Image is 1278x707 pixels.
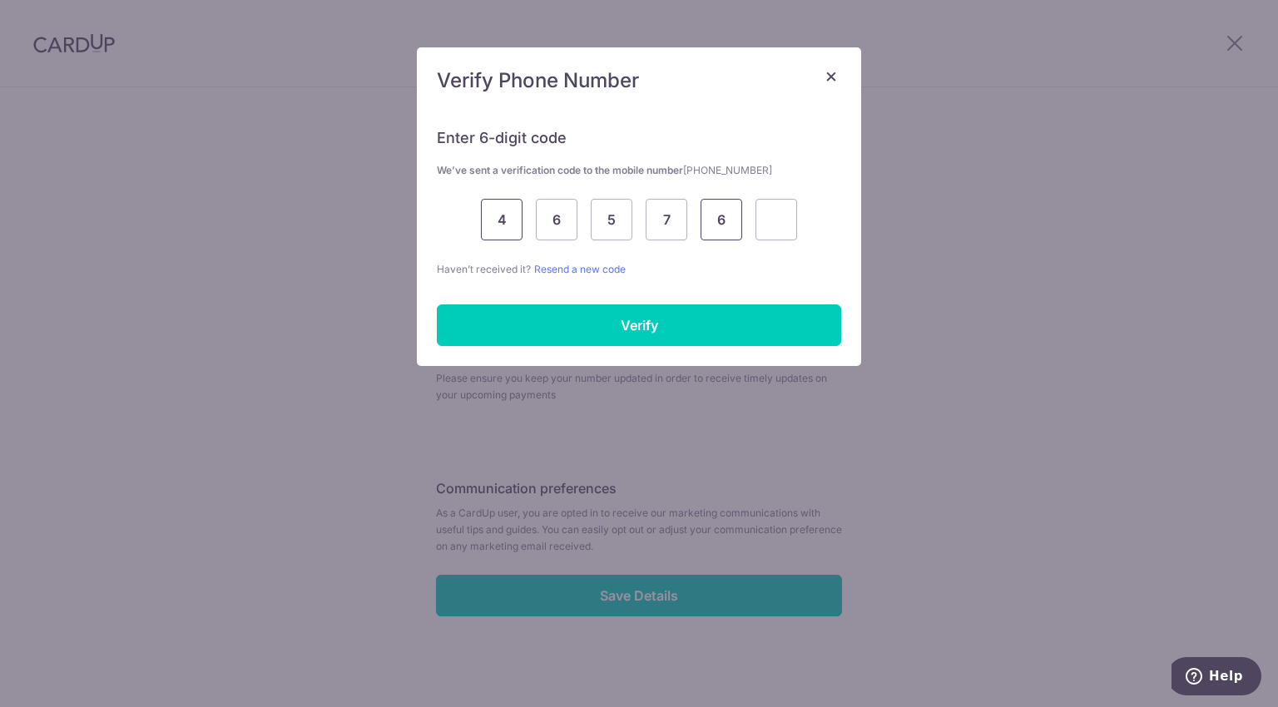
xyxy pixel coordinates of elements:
h5: Verify Phone Number [437,67,841,94]
iframe: Opens a widget where you can find more information [1171,657,1261,699]
input: Verify [437,304,841,346]
a: Resend a new code [534,263,626,275]
h6: Enter 6-digit code [437,128,841,148]
span: [PHONE_NUMBER] [683,164,772,176]
span: Haven’t received it? [437,263,531,275]
strong: We’ve sent a verification code to the mobile number [437,164,772,176]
